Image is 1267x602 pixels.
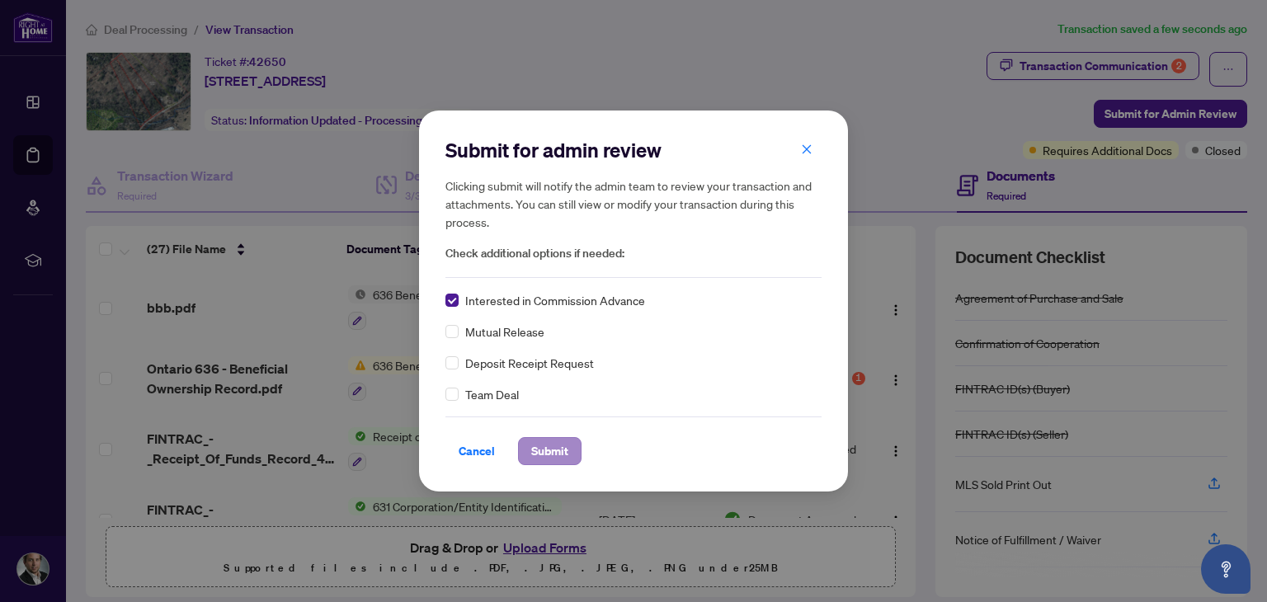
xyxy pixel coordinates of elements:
button: Open asap [1201,544,1251,594]
span: Interested in Commission Advance [465,291,645,309]
button: Cancel [445,437,508,465]
span: Submit [531,438,568,464]
h5: Clicking submit will notify the admin team to review your transaction and attachments. You can st... [445,176,822,231]
span: Check additional options if needed: [445,244,822,263]
h2: Submit for admin review [445,137,822,163]
span: Cancel [459,438,495,464]
button: Submit [518,437,582,465]
span: Deposit Receipt Request [465,354,594,372]
span: Team Deal [465,385,519,403]
span: Mutual Release [465,322,544,341]
span: close [801,143,812,155]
